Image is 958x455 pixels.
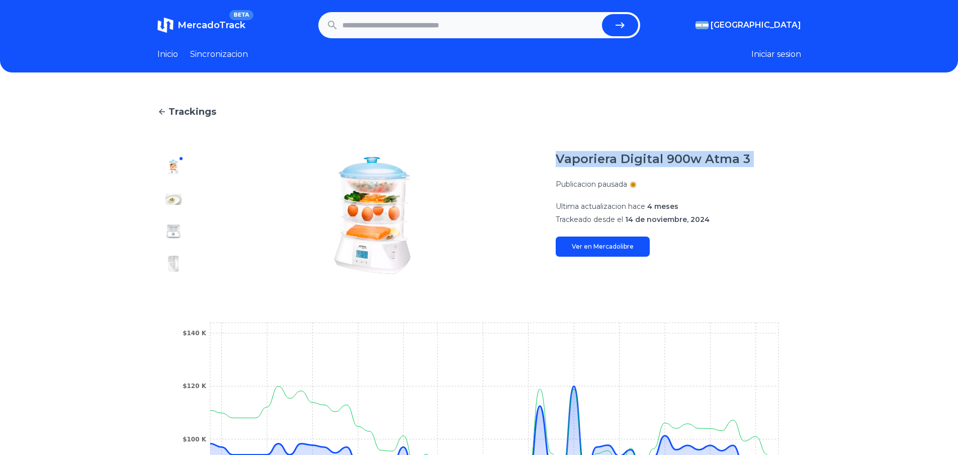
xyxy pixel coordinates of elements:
h1: Vaporiera Digital 900w Atma 3 [556,151,750,167]
span: 14 de noviembre, 2024 [625,215,710,224]
img: MercadoTrack [157,17,173,33]
span: MercadoTrack [178,20,245,31]
a: Ver en Mercadolibre [556,237,650,257]
img: Vaporiera Digital 900w Atma 3 [210,151,536,280]
span: 4 meses [647,202,678,211]
img: Vaporiera Digital 900w Atma 3 [165,191,182,207]
span: Trackeado desde el [556,215,623,224]
p: Publicacion pausada [556,179,627,189]
tspan: $140 K [183,330,207,337]
a: Inicio [157,48,178,60]
img: Vaporiera Digital 900w Atma 3 [165,256,182,272]
span: Ultima actualizacion hace [556,202,645,211]
img: Argentina [695,21,709,29]
button: [GEOGRAPHIC_DATA] [695,19,801,31]
tspan: $120 K [183,383,207,390]
button: Iniciar sesion [751,48,801,60]
span: Trackings [168,105,216,119]
img: Vaporiera Digital 900w Atma 3 [165,159,182,175]
img: Vaporiera Digital 900w Atma 3 [165,223,182,240]
a: Sincronizacion [190,48,248,60]
a: MercadoTrackBETA [157,17,245,33]
a: Trackings [157,105,801,119]
span: [GEOGRAPHIC_DATA] [711,19,801,31]
span: BETA [229,10,253,20]
tspan: $100 K [183,436,207,443]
